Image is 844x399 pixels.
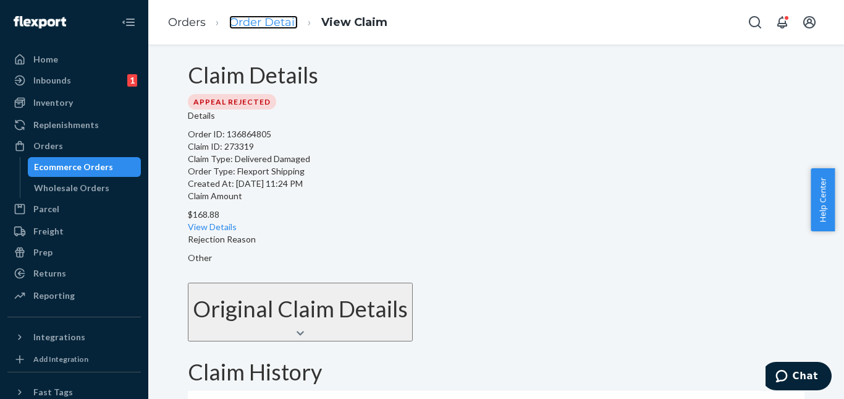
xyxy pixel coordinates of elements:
[7,352,141,367] a: Add Integration
[28,157,141,177] a: Ecommerce Orders
[188,283,413,342] button: Original Claim Details
[188,190,804,202] p: Claim Amount
[7,286,141,306] a: Reporting
[7,327,141,347] button: Integrations
[33,97,73,109] div: Inventory
[33,290,75,302] div: Reporting
[193,297,408,322] h1: Original Claim Details
[7,199,141,219] a: Parcel
[33,246,53,259] div: Prep
[743,10,767,35] button: Open Search Box
[188,109,804,122] p: Details
[33,267,66,280] div: Returns
[797,10,822,35] button: Open account menu
[188,221,237,232] a: View Details
[34,161,113,173] div: Ecommerce Orders
[188,140,804,153] p: Claim ID: 273319
[188,63,804,88] h1: Claim Details
[33,203,59,215] div: Parcel
[33,74,71,87] div: Inbounds
[188,165,804,178] p: Order Type: Flexport Shipping
[33,225,64,238] div: Freight
[188,94,276,109] div: Appeal Rejected
[188,153,804,165] p: Claim Type: Delivered Damaged
[770,10,795,35] button: Open notifications
[116,10,141,35] button: Close Navigation
[188,178,804,190] p: Created At: [DATE] 11:24 PM
[33,386,73,398] div: Fast Tags
[127,74,137,87] div: 1
[7,71,141,90] a: Inbounds1
[229,15,298,29] a: Order Detail
[168,15,206,29] a: Orders
[33,53,58,66] div: Home
[188,233,804,246] p: Rejection Reason
[188,208,804,221] p: $168.88
[33,354,88,364] div: Add Integration
[188,128,804,140] p: Order ID: 136864805
[7,49,141,69] a: Home
[7,264,141,283] a: Returns
[766,362,832,393] iframe: Opens a widget where you can chat to one of our agents
[34,182,109,194] div: Wholesale Orders
[7,93,141,113] a: Inventory
[811,168,835,231] button: Help Center
[14,16,66,28] img: Flexport logo
[188,360,804,385] h1: Claim History
[7,136,141,156] a: Orders
[28,178,141,198] a: Wholesale Orders
[33,119,99,131] div: Replenishments
[188,252,804,264] p: Other
[33,140,63,152] div: Orders
[7,242,141,262] a: Prep
[7,221,141,241] a: Freight
[321,15,387,29] a: View Claim
[158,4,397,41] ol: breadcrumbs
[33,331,85,343] div: Integrations
[7,115,141,135] a: Replenishments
